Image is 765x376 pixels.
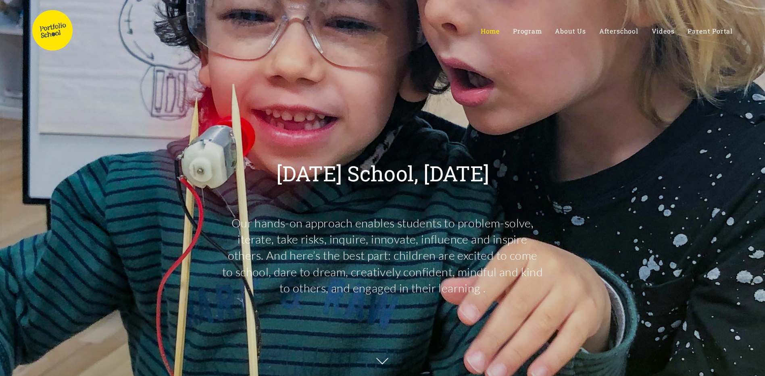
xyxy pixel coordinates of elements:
a: Home [481,27,500,35]
a: Afterschool [599,27,638,35]
a: Videos [652,27,675,35]
img: Portfolio School [32,10,73,50]
span: Program [513,27,542,35]
p: [DATE] School, [DATE] [276,163,489,184]
p: Our hands-on approach enables students to problem-solve, iterate, take risks, inquire, innovate, ... [221,215,544,296]
a: Parent Portal [688,27,733,35]
span: About Us [555,27,586,35]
